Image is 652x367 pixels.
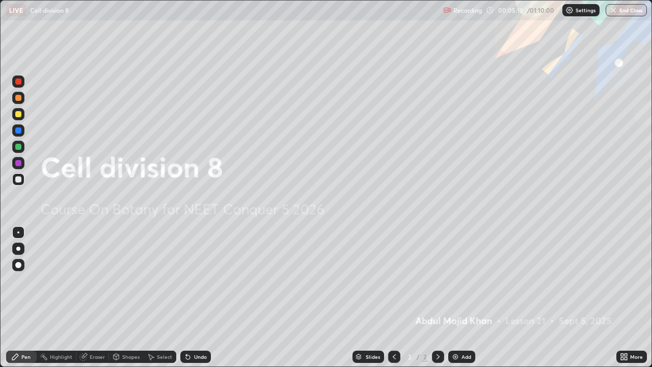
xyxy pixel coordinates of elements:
div: Highlight [50,354,72,359]
div: Pen [21,354,31,359]
p: Cell division 8 [30,6,69,14]
div: Select [157,354,172,359]
div: / [417,354,420,360]
div: Slides [366,354,380,359]
p: Settings [576,8,595,13]
p: LIVE [9,6,23,14]
div: More [630,354,643,359]
div: Add [461,354,471,359]
button: End Class [606,4,647,16]
p: Recording [453,7,482,14]
img: class-settings-icons [565,6,574,14]
div: Shapes [122,354,140,359]
img: end-class-cross [609,6,617,14]
div: Eraser [90,354,105,359]
div: 2 [404,354,415,360]
div: Undo [194,354,207,359]
img: recording.375f2c34.svg [443,6,451,14]
div: 2 [422,352,428,361]
img: add-slide-button [451,353,459,361]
